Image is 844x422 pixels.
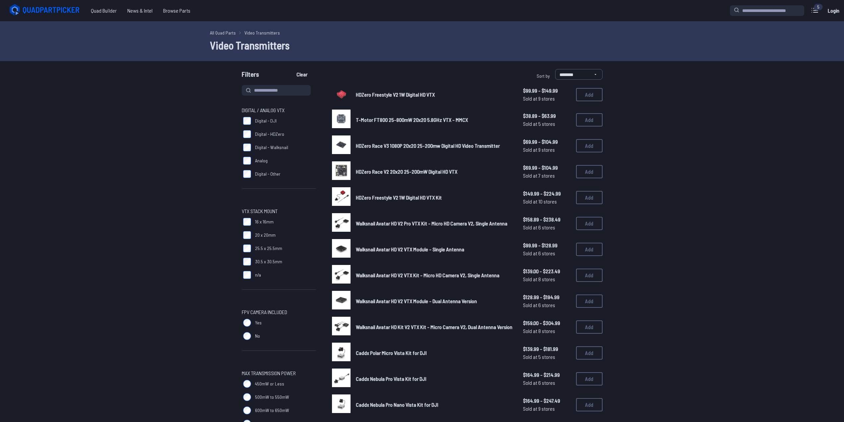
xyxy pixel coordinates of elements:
[255,272,261,278] span: n/a
[332,86,351,102] img: image
[523,301,571,309] span: Sold at 6 stores
[523,319,571,327] span: $159.00 - $304.99
[523,353,571,361] span: Sold at 5 stores
[242,308,287,316] span: FPV Camera Included
[356,298,477,304] span: Walksnail Avatar HD V2 VTX Module - Dual Antenna Version
[523,327,571,335] span: Sold at 8 stores
[243,271,251,279] input: n/a
[332,343,351,363] a: image
[122,4,158,17] a: News & Intel
[332,291,351,309] img: image
[243,258,251,266] input: 30.5 x 30.5mm
[537,73,550,79] span: Sort by
[255,118,277,124] span: Digital - DJI
[523,397,571,405] span: $164.99 - $247.49
[356,272,499,278] span: Walksnail Avatar HD V2 VTX Kit - Micro HD Camera V2, Single Antenna
[523,241,571,249] span: $99.99 - $128.99
[255,319,262,326] span: Yes
[243,143,251,151] input: Digital - Walksnail
[523,138,571,146] span: $69.99 - $104.99
[243,319,251,327] input: Yes
[576,372,603,385] button: Add
[158,4,196,17] a: Browse Parts
[332,239,351,258] img: image
[243,393,251,401] input: 500mW to 550mW
[255,157,268,164] span: Analog
[255,245,282,252] span: 25.5 x 25.5mm
[255,144,288,151] span: Digital - Walksnail
[356,349,512,357] a: Caddx Polar Micro Vista Kit for DJI
[332,110,351,130] a: image
[356,219,512,227] a: Walksnail Avatar HD V2 Pro VTX Kit - Micro HD Camera V2, Single Antenna
[332,265,351,284] img: image
[356,168,457,175] span: HDZero Race V2 20x20 25-200mW Digital HD VTX
[332,213,351,232] img: image
[332,135,351,156] a: image
[332,213,351,234] a: image
[523,198,571,206] span: Sold at 10 stores
[332,394,351,415] a: image
[332,369,351,387] img: image
[242,106,285,114] span: Digital / Analog VTX
[243,406,251,414] input: 600mW to 650mW
[523,405,571,413] span: Sold at 9 stores
[523,223,571,231] span: Sold at 6 stores
[523,164,571,172] span: $69.99 - $104.99
[523,120,571,128] span: Sold at 5 stores
[332,317,351,337] a: image
[255,333,260,339] span: No
[523,95,571,103] span: Sold at 9 stores
[576,320,603,334] button: Add
[356,116,512,124] a: T-Motor FT800 25-800mW 20x20 5.8GHz VTX - MMCX
[523,190,571,198] span: $149.99 - $224.99
[356,194,512,202] a: HDZero Freestyle V2 1W Digital HD VTX Kit
[332,135,351,154] img: image
[576,243,603,256] button: Add
[255,232,276,238] span: 20 x 20mm
[523,293,571,301] span: $128.99 - $194.99
[356,323,512,331] a: Walksnail Avatar HD Kit V2 VTX Kit - Micro Camera V2, Dual Antenna Version
[86,4,122,17] a: Quad Builder
[356,245,512,253] a: Walksnail Avatar HD V2 VTX Module - Single Antenna
[244,29,280,36] a: Video Transmitters
[523,215,571,223] span: $158.89 - $238.49
[576,165,603,178] button: Add
[576,295,603,308] button: Add
[255,218,274,225] span: 16 x 16mm
[255,131,284,137] span: Digital - HDZero
[243,170,251,178] input: Digital - Other
[523,267,571,275] span: $139.00 - $223.49
[332,187,351,208] a: image
[243,130,251,138] input: Digital - HDZero
[255,394,289,400] span: 500mW to 550mW
[243,231,251,239] input: 20 x 20mm
[523,172,571,180] span: Sold at 7 stores
[523,87,571,95] span: $99.99 - $149.99
[332,161,351,182] a: image
[356,297,512,305] a: Walksnail Avatar HD V2 VTX Module - Dual Antenna Version
[255,171,281,177] span: Digital - Other
[576,139,603,152] button: Add
[356,91,512,99] a: HDZero Freestyle V2 1W Digital HD VTX
[576,346,603,360] button: Add
[255,407,289,414] span: 600mW to 650mW
[576,269,603,282] button: Add
[356,194,442,201] span: HDZero Freestyle V2 1W Digital HD VTX Kit
[243,117,251,125] input: Digital - DJI
[210,29,236,36] a: All Quad Parts
[814,4,823,10] div: 5
[356,168,512,176] a: HDZero Race V2 20x20 25-200mW Digital HD VTX
[576,398,603,411] button: Add
[356,246,464,252] span: Walksnail Avatar HD V2 VTX Module - Single Antenna
[576,217,603,230] button: Add
[523,275,571,283] span: Sold at 8 stores
[523,345,571,353] span: $139.99 - $181.99
[576,88,603,101] button: Add
[242,207,278,215] span: VTX Stack Mount
[332,343,351,361] img: image
[255,258,282,265] span: 30.5 x 30.5mm
[243,218,251,226] input: 16 x 16mm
